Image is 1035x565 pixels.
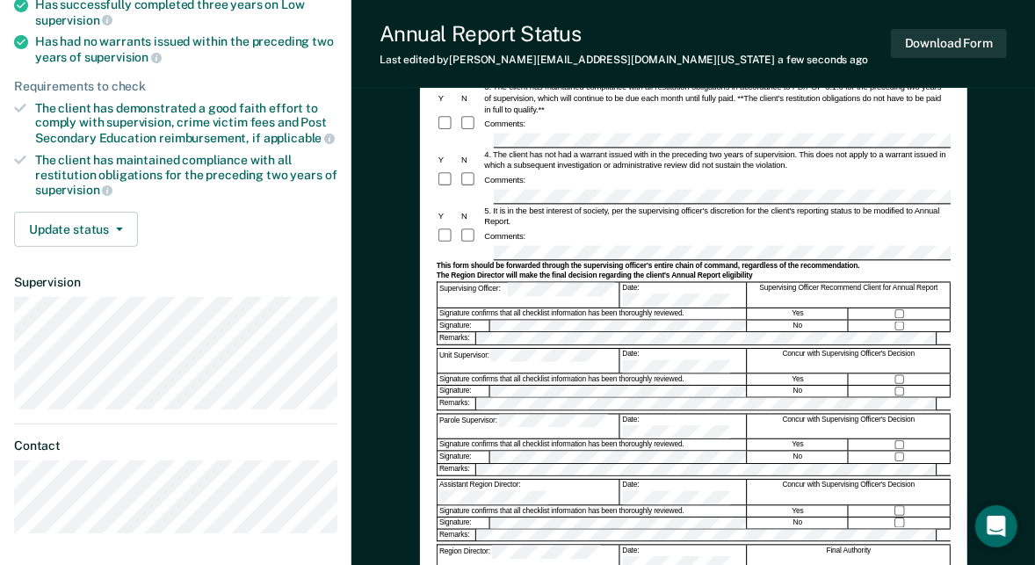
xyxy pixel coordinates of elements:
[84,50,162,64] span: supervision
[438,398,476,409] div: Remarks:
[748,452,849,463] div: No
[620,480,747,504] div: Date:
[748,386,849,397] div: No
[748,283,951,308] div: Supervising Officer Recommend Client for Annual Report
[748,440,849,452] div: Yes
[482,231,527,243] div: Comments:
[14,79,337,94] div: Requirements to check
[438,440,747,452] div: Signature confirms that all checklist information has been thoroughly reviewed.
[482,175,527,186] div: Comments:
[438,530,476,541] div: Remarks:
[437,211,460,222] div: Y
[460,211,482,222] div: N
[437,155,460,166] div: Y
[438,386,490,397] div: Signature:
[975,505,1017,547] div: Open Intercom Messenger
[620,415,747,439] div: Date:
[438,505,747,517] div: Signature confirms that all checklist information has been thoroughly reviewed.
[438,283,619,308] div: Supervising Officer:
[748,518,849,529] div: No
[438,415,619,439] div: Parole Supervisor:
[35,34,337,64] div: Has had no warrants issued within the preceding two years of
[748,374,849,386] div: Yes
[438,308,747,320] div: Signature confirms that all checklist information has been thoroughly reviewed.
[748,308,849,320] div: Yes
[14,275,337,290] dt: Supervision
[438,374,747,386] div: Signature confirms that all checklist information has been thoroughly reviewed.
[748,480,951,504] div: Concur with Supervising Officer's Decision
[264,131,335,145] span: applicable
[460,155,482,166] div: N
[438,480,619,504] div: Assistant Region Director:
[482,82,951,115] div: 3. The client has maintained compliance with all restitution obligations in accordance to PD/POP-...
[438,464,476,475] div: Remarks:
[748,321,849,332] div: No
[482,119,527,130] div: Comments:
[748,415,951,439] div: Concur with Supervising Officer's Decision
[14,212,138,247] button: Update status
[620,349,747,373] div: Date:
[438,321,490,332] div: Signature:
[380,54,868,66] div: Last edited by [PERSON_NAME][EMAIL_ADDRESS][DOMAIN_NAME][US_STATE]
[437,261,951,271] div: This form should be forwarded through the supervising officer's entire chain of command, regardle...
[437,272,951,281] div: The Region Director will make the final decision regarding the client's Annual Report eligibility
[35,13,112,27] span: supervision
[620,283,747,308] div: Date:
[380,21,868,47] div: Annual Report Status
[482,205,951,227] div: 5. It is in the best interest of society, per the supervising officer's discretion for the client...
[482,148,951,170] div: 4. The client has not had a warrant issued with in the preceding two years of supervision. This d...
[35,101,337,146] div: The client has demonstrated a good faith effort to comply with supervision, crime victim fees and...
[437,92,460,104] div: Y
[14,438,337,453] dt: Contact
[748,349,951,373] div: Concur with Supervising Officer's Decision
[35,183,112,197] span: supervision
[748,505,849,517] div: Yes
[778,54,868,66] span: a few seconds ago
[35,153,337,198] div: The client has maintained compliance with all restitution obligations for the preceding two years of
[438,452,490,463] div: Signature:
[438,333,476,344] div: Remarks:
[438,349,619,373] div: Unit Supervisor:
[891,29,1007,58] button: Download Form
[438,518,490,529] div: Signature:
[460,92,482,104] div: N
